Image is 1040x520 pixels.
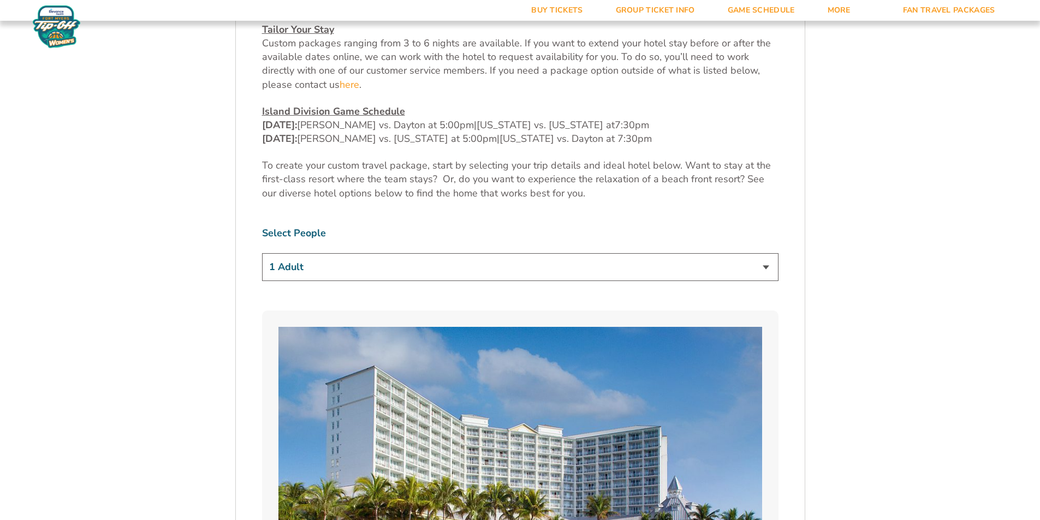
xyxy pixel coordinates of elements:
span: [US_STATE] vs. Dayton at 7:30pm [500,132,652,145]
u: Tailor Your Stay [262,23,334,36]
p: Custom packages ranging from 3 to 6 nights are available. If you want to extend your hotel stay b... [262,23,778,92]
span: 7:30pm [615,118,649,132]
a: here [340,78,359,92]
span: | [474,118,477,132]
span: | [497,132,500,145]
strong: [DATE]: [262,118,297,132]
u: Island Division Game Schedule [262,105,405,118]
p: To create your custom travel package, start by selecting your trip details and ideal hotel below.... [262,159,778,200]
label: Select People [262,226,778,240]
p: [PERSON_NAME] vs. Dayton at 5:00pm [US_STATE] vs. [US_STATE] at [PERSON_NAME] vs. [US_STATE] at 5... [262,105,778,146]
strong: [DATE]: [262,132,297,145]
img: Women's Fort Myers Tip-Off [33,5,80,48]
